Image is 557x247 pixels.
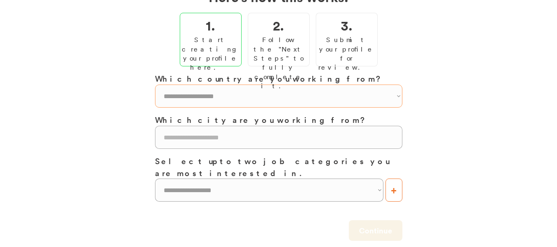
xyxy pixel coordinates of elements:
[349,220,402,241] button: Continue
[206,15,215,35] h2: 1.
[155,73,402,85] h3: Which country are you working from?
[318,35,375,72] div: Submit your profile for review.
[385,179,402,202] button: +
[182,35,240,72] div: Start creating your profile here.
[155,114,402,126] h3: Which city are you working from?
[250,35,307,90] div: Follow the "Next Steps" to fully complete it.
[273,15,284,35] h2: 2.
[341,15,353,35] h2: 3.
[155,155,402,179] h3: Select up to two job categories you are most interested in.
